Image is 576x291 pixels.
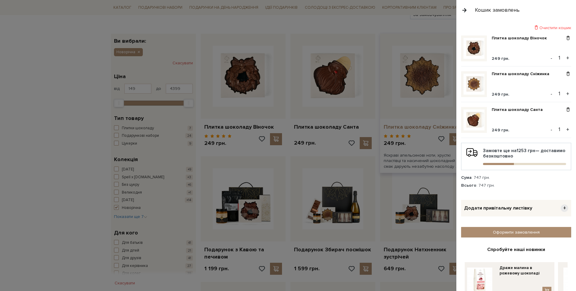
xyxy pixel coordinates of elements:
[548,125,554,134] button: -
[517,148,535,153] b: 1253 грн
[564,54,571,63] button: +
[564,125,571,134] button: +
[461,227,571,237] a: Оформити замовлення
[461,183,476,188] strong: Всього
[465,247,568,253] div: Спробуйте наші новинки
[492,107,547,112] a: Плитка шоколаду Санта
[492,56,509,61] span: 249 грн.
[561,204,568,212] span: +
[564,89,571,98] button: +
[548,89,554,98] button: -
[463,38,484,59] img: Плитка шоколаду Віночок
[464,205,532,211] span: Додати привітальну листівку
[461,175,571,180] div: : 747 грн.
[466,148,566,165] div: Замовте ще на — доставимо безкоштовно
[499,265,551,276] a: Драже малина в рожевому шоколаді
[492,71,554,77] a: Плитка шоколаду Сніжинка
[492,127,509,133] span: 249 грн.
[463,74,484,95] img: Плитка шоколаду Сніжинка
[461,183,571,188] div: : 747 грн.
[461,175,472,180] strong: Сума
[492,92,509,97] span: 249 грн.
[492,35,551,41] a: Плитка шоколаду Віночок
[548,54,554,63] button: -
[461,25,571,31] div: Очистити кошик
[475,7,520,14] div: Кошик замовлень
[463,109,484,130] img: Плитка шоколаду Санта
